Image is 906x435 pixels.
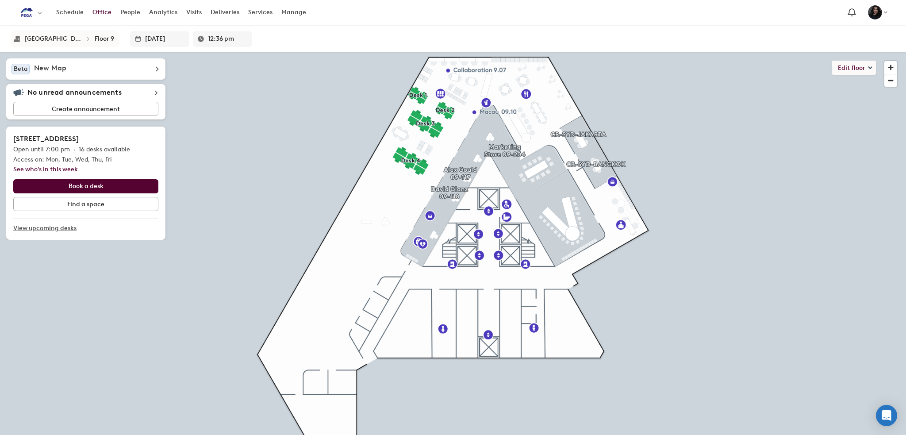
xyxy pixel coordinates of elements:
div: Open Intercom Messenger [876,405,897,426]
span: Beta [14,65,27,73]
a: Visits [182,4,206,20]
button: Find a space [13,197,158,211]
button: Edit floor [832,61,876,75]
a: Services [244,4,277,20]
div: Sydney [25,35,81,42]
button: Create announcement [13,102,158,116]
h5: New Map [34,64,66,74]
div: BetaNew Map [12,64,160,74]
button: Book a desk [13,179,158,193]
input: Enter date in L format or select it from the dropdown [145,31,185,47]
a: Schedule [52,4,88,20]
a: Analytics [145,4,182,20]
a: Deliveries [206,4,244,20]
a: Manage [277,4,311,20]
a: Notification bell navigates to notifications page [844,4,860,21]
h2: [STREET_ADDRESS] [13,134,158,144]
a: View upcoming desks [13,219,158,238]
div: No unread announcements [13,88,158,98]
button: [GEOGRAPHIC_DATA] [22,32,84,45]
a: See who's in this week [13,166,78,173]
div: Floor 9 [95,35,114,42]
img: Joanne Dela Paz Huet [868,5,882,19]
p: Open until 7:00 pm [13,144,70,155]
p: Access on: Mon, Tue, Wed, Thu, Fri [13,155,158,165]
h5: No unread announcements [27,88,122,97]
a: Office [88,4,116,20]
button: Select an organization - Pegasystems currently selected [14,3,47,23]
button: Joanne Dela Paz Huet [864,3,892,22]
input: Enter a time in h:mm a format or select it for a dropdown list [208,31,248,47]
a: People [116,4,145,20]
button: Floor 9 [92,32,117,45]
span: Notification bell navigates to notifications page [846,7,858,19]
p: 16 desks available [79,144,130,155]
